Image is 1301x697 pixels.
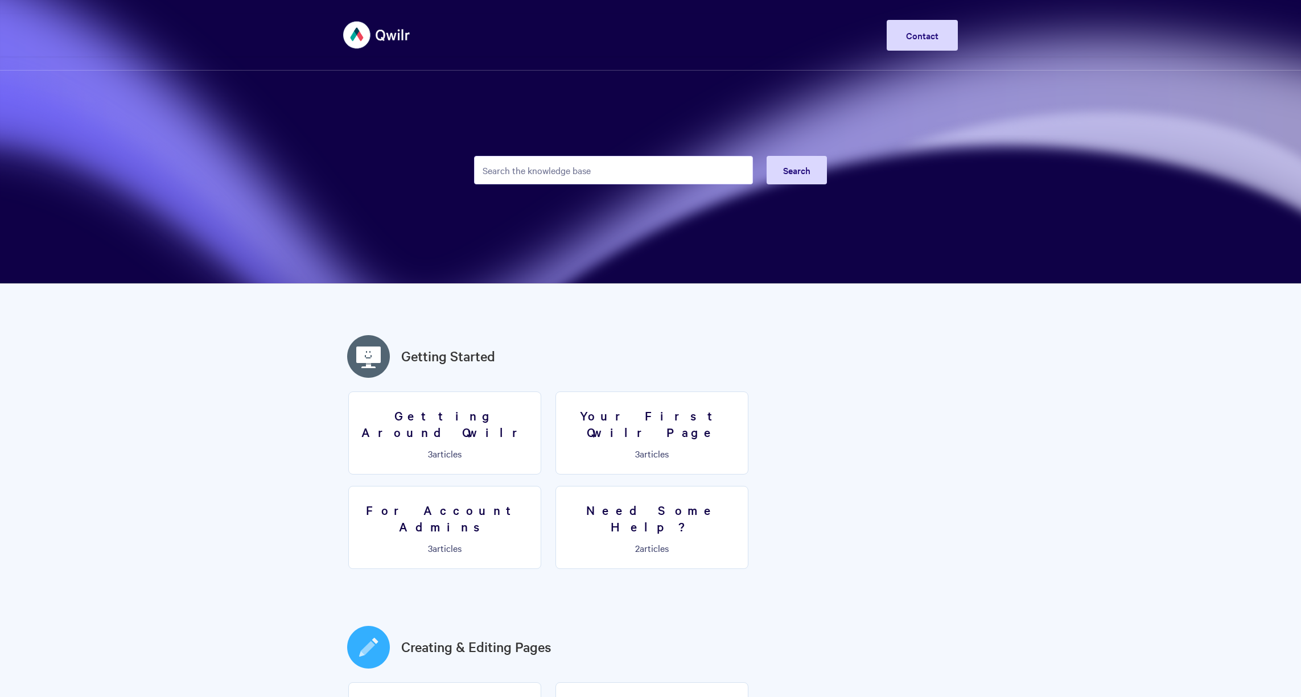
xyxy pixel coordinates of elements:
[555,391,748,475] a: Your First Qwilr Page 3articles
[887,20,958,51] a: Contact
[401,637,551,657] a: Creating & Editing Pages
[343,14,411,56] img: Qwilr Help Center
[356,543,534,553] p: articles
[563,448,741,459] p: articles
[428,542,433,554] span: 3
[401,346,495,366] a: Getting Started
[555,486,748,569] a: Need Some Help? 2articles
[635,447,640,460] span: 3
[348,486,541,569] a: For Account Admins 3articles
[783,164,810,176] span: Search
[356,448,534,459] p: articles
[563,407,741,440] h3: Your First Qwilr Page
[356,502,534,534] h3: For Account Admins
[348,391,541,475] a: Getting Around Qwilr 3articles
[563,502,741,534] h3: Need Some Help?
[767,156,827,184] button: Search
[474,156,753,184] input: Search the knowledge base
[635,542,640,554] span: 2
[428,447,433,460] span: 3
[356,407,534,440] h3: Getting Around Qwilr
[563,543,741,553] p: articles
